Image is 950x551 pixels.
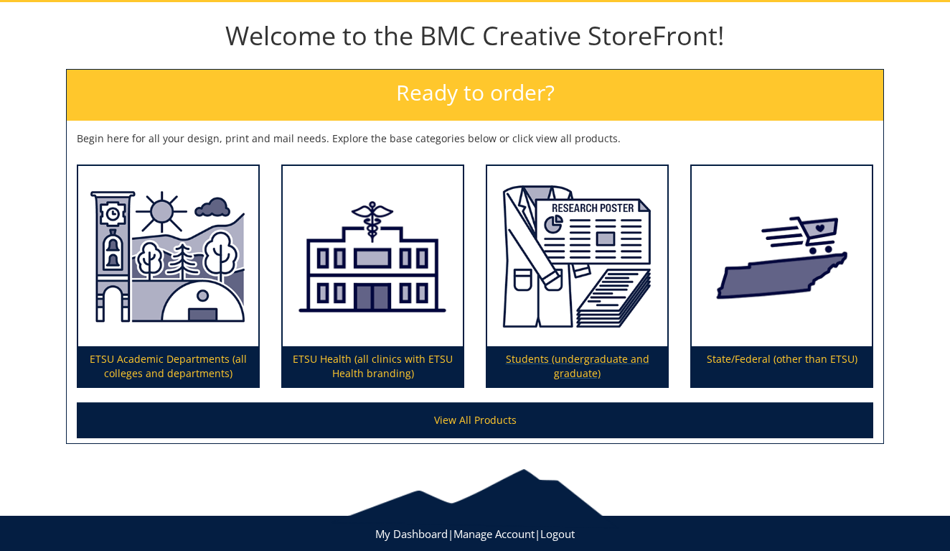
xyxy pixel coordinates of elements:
[692,166,872,347] img: State/Federal (other than ETSU)
[66,22,884,50] h1: Welcome to the BMC Creative StoreFront!
[487,346,667,386] p: Students (undergraduate and graduate)
[283,166,463,387] a: ETSU Health (all clinics with ETSU Health branding)
[453,527,535,541] a: Manage Account
[77,131,873,146] p: Begin here for all your design, print and mail needs. Explore the base categories below or click ...
[692,346,872,386] p: State/Federal (other than ETSU)
[540,527,575,541] a: Logout
[375,527,448,541] a: My Dashboard
[692,166,872,387] a: State/Federal (other than ETSU)
[78,346,258,386] p: ETSU Academic Departments (all colleges and departments)
[67,70,883,121] h2: Ready to order?
[487,166,667,387] a: Students (undergraduate and graduate)
[78,166,258,347] img: ETSU Academic Departments (all colleges and departments)
[78,166,258,387] a: ETSU Academic Departments (all colleges and departments)
[77,402,873,438] a: View All Products
[283,346,463,386] p: ETSU Health (all clinics with ETSU Health branding)
[487,166,667,347] img: Students (undergraduate and graduate)
[283,166,463,347] img: ETSU Health (all clinics with ETSU Health branding)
